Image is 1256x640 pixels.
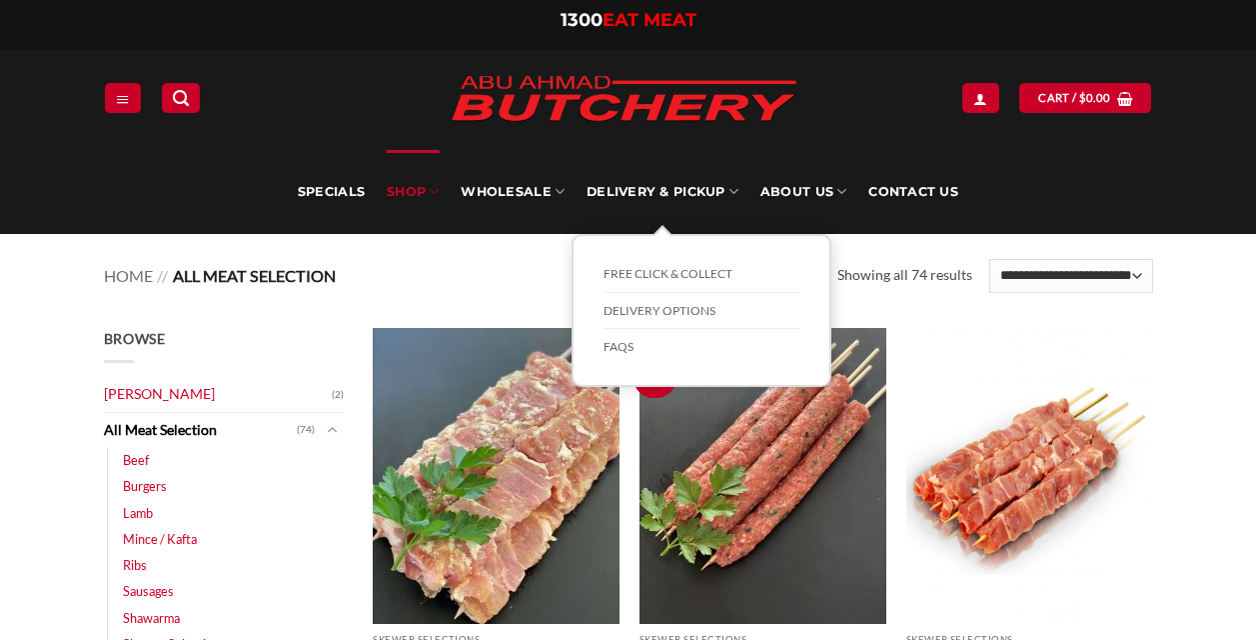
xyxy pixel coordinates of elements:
[123,552,147,578] a: Ribs
[962,83,998,112] a: Login
[105,83,141,112] a: Menu
[587,150,738,234] a: Delivery & Pickup
[104,330,166,347] span: Browse
[123,500,153,526] a: Lamb
[604,329,799,365] a: FAQs
[298,150,365,234] a: Specials
[1038,89,1110,107] span: Cart /
[104,413,297,448] a: All Meat Selection
[157,266,168,285] span: //
[604,293,799,330] a: Delivery Options
[906,328,1153,624] img: Chicken Kebabs Skewers
[123,605,180,631] a: Shawarma
[123,447,149,473] a: Beef
[1079,89,1086,107] span: $
[297,415,315,445] span: (74)
[162,83,200,112] a: Search
[1079,91,1111,104] bdi: 0.00
[104,377,332,412] a: [PERSON_NAME]
[434,62,813,138] img: Abu Ahmad Butchery
[868,150,958,234] a: Contact Us
[989,259,1152,293] select: Shop order
[104,266,153,285] a: Home
[332,380,344,410] span: (2)
[123,578,174,604] a: Sausages
[639,328,886,624] img: Kafta Skewers
[123,473,167,499] a: Burgers
[603,9,696,31] span: EAT MEAT
[561,9,696,31] a: 1300EAT MEAT
[604,256,799,293] a: FREE Click & Collect
[561,9,603,31] span: 1300
[373,328,620,624] img: Chicken Skewers
[123,526,197,552] a: Mince / Kafta
[387,150,439,234] a: SHOP
[320,419,344,441] button: Toggle
[461,150,565,234] a: Wholesale
[1019,83,1151,112] a: View cart
[837,264,972,287] p: Showing all 74 results
[173,266,336,285] span: All Meat Selection
[760,150,846,234] a: About Us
